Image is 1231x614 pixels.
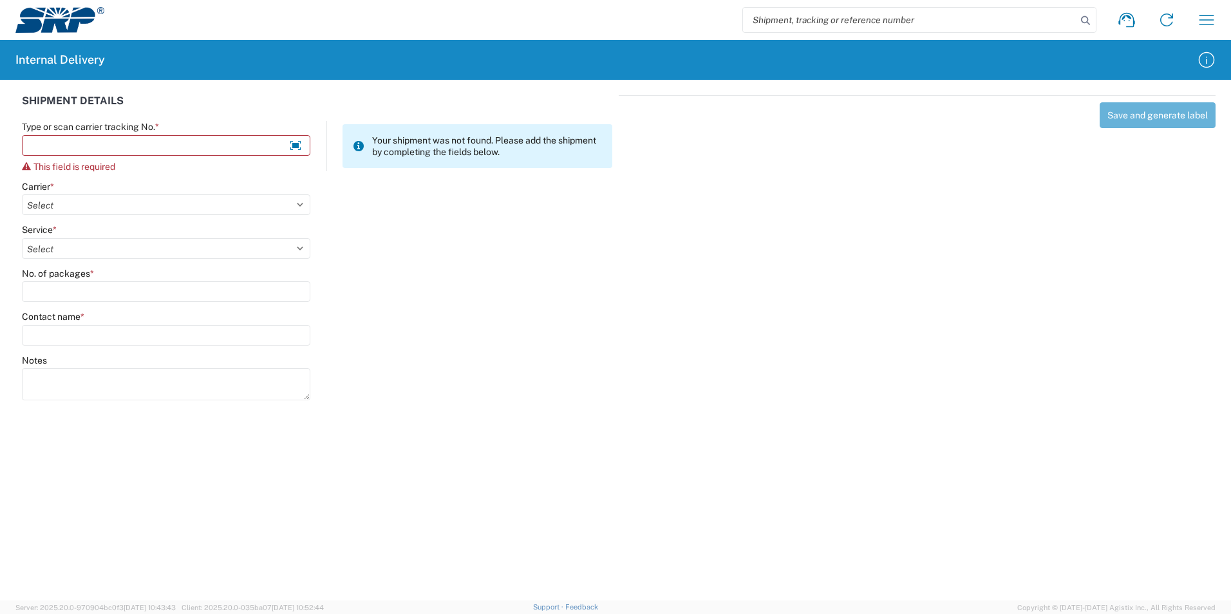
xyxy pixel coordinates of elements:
[22,181,54,192] label: Carrier
[22,121,159,133] label: Type or scan carrier tracking No.
[22,268,94,279] label: No. of packages
[272,604,324,611] span: [DATE] 10:52:44
[565,603,598,611] a: Feedback
[22,224,57,236] label: Service
[372,135,602,158] span: Your shipment was not found. Please add the shipment by completing the fields below.
[22,95,612,121] div: SHIPMENT DETAILS
[182,604,324,611] span: Client: 2025.20.0-035ba07
[15,604,176,611] span: Server: 2025.20.0-970904bc0f3
[33,162,115,172] span: This field is required
[533,603,565,611] a: Support
[22,311,84,322] label: Contact name
[124,604,176,611] span: [DATE] 10:43:43
[1017,602,1216,613] span: Copyright © [DATE]-[DATE] Agistix Inc., All Rights Reserved
[15,52,105,68] h2: Internal Delivery
[15,7,104,33] img: srp
[743,8,1076,32] input: Shipment, tracking or reference number
[22,355,47,366] label: Notes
